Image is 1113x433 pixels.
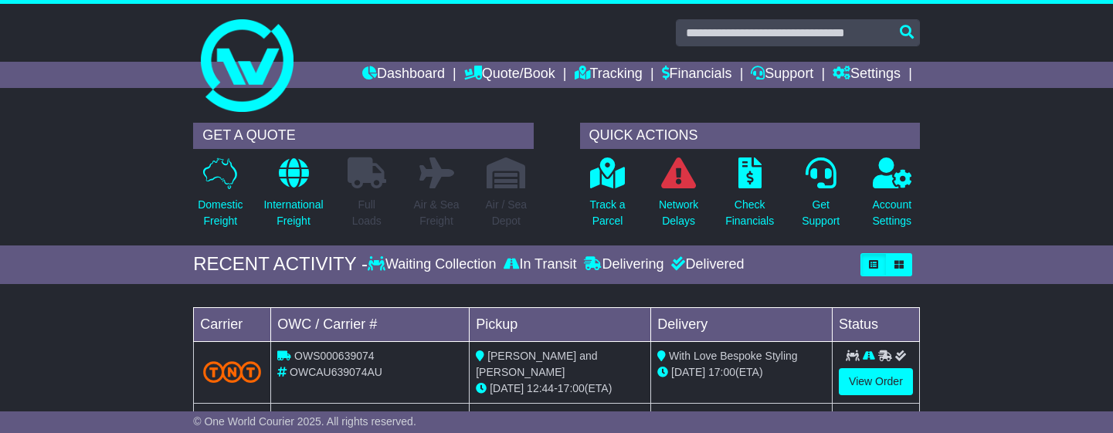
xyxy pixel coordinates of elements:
a: Track aParcel [589,157,626,238]
div: GET A QUOTE [193,123,533,149]
span: OWCAU639074AU [290,366,382,378]
span: 12:44 [527,382,554,394]
p: Air / Sea Depot [485,197,527,229]
p: Get Support [802,197,840,229]
img: TNT_Domestic.png [203,361,261,382]
span: 17:00 [708,366,735,378]
a: InternationalFreight [263,157,324,238]
div: Delivering [580,256,667,273]
td: OWC / Carrier # [271,307,470,341]
p: Domestic Freight [198,197,243,229]
span: [DATE] [490,382,524,394]
div: QUICK ACTIONS [580,123,920,149]
p: Account Settings [872,197,911,229]
a: DomesticFreight [197,157,243,238]
p: Network Delays [659,197,698,229]
div: - (ETA) [476,381,644,397]
div: Delivered [667,256,744,273]
div: (ETA) [657,364,826,381]
a: GetSupport [801,157,840,238]
div: Waiting Collection [368,256,500,273]
span: [DATE] [671,366,705,378]
a: NetworkDelays [658,157,699,238]
div: RECENT ACTIVITY - [193,253,368,276]
p: Check Financials [725,197,774,229]
a: AccountSettings [871,157,912,238]
a: CheckFinancials [724,157,775,238]
td: Delivery [651,307,833,341]
a: Support [751,62,813,88]
p: Full Loads [348,197,386,229]
td: Status [833,307,920,341]
a: Dashboard [362,62,445,88]
span: OWS000639074 [294,350,375,362]
a: Quote/Book [464,62,555,88]
p: Air & Sea Freight [413,197,459,229]
p: Track a Parcel [589,197,625,229]
td: Pickup [470,307,651,341]
span: 17:00 [558,382,585,394]
a: Settings [833,62,901,88]
a: Financials [662,62,732,88]
div: In Transit [500,256,580,273]
a: View Order [839,368,913,395]
span: [PERSON_NAME] and [PERSON_NAME] [476,350,597,378]
td: Carrier [194,307,271,341]
span: © One World Courier 2025. All rights reserved. [193,415,416,428]
span: With Love Bespoke Styling [669,350,798,362]
a: Tracking [575,62,643,88]
p: International Freight [263,197,323,229]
